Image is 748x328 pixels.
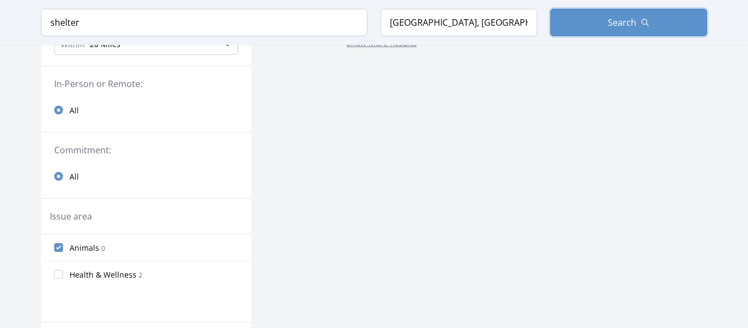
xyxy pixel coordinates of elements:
span: Health & Wellness [70,269,136,280]
span: Animals [70,243,99,254]
input: Keyword [41,9,367,36]
span: 2 [139,271,142,280]
span: Search [608,16,636,29]
span: All [70,171,79,182]
span: All [70,105,79,116]
input: Location [381,9,537,36]
button: Search [550,9,707,36]
input: Health & Wellness 2 [54,270,63,279]
input: Animals 0 [54,243,63,252]
legend: Commitment: [54,143,238,157]
a: All [41,99,251,121]
legend: In-Person or Remote: [54,77,238,90]
a: All [41,165,251,187]
span: 0 [101,244,105,253]
legend: Issue area [50,210,92,223]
